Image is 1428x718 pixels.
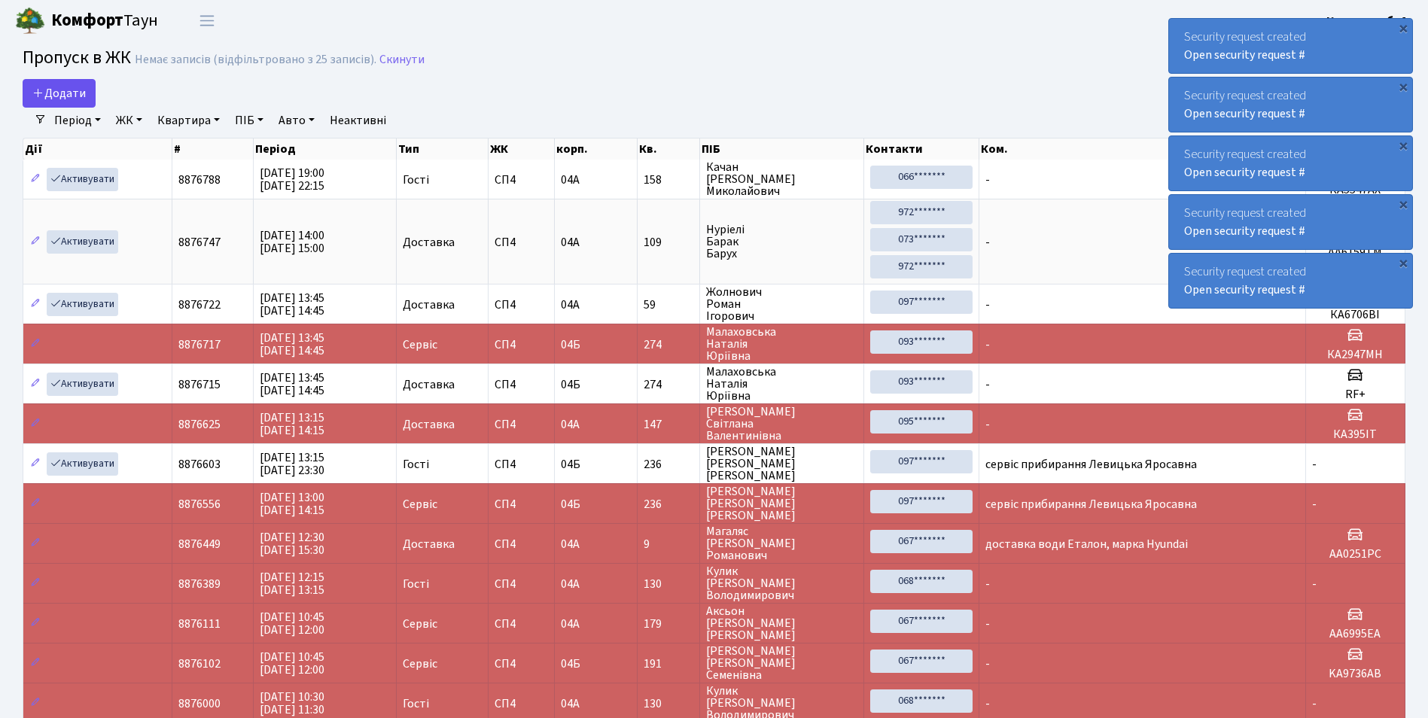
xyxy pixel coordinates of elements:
[324,108,392,133] a: Неактивні
[644,618,694,630] span: 179
[1184,281,1305,298] a: Open security request #
[178,297,221,313] span: 8876722
[135,53,376,67] div: Немає записів (відфільтровано з 25 записів).
[403,174,429,186] span: Гості
[561,536,580,552] span: 04А
[985,416,990,433] span: -
[1169,195,1412,249] div: Security request created
[403,458,429,470] span: Гості
[1396,79,1411,94] div: ×
[47,230,118,254] a: Активувати
[178,576,221,592] span: 8876389
[985,616,990,632] span: -
[1312,547,1399,561] h5: АА0251РС
[1312,456,1317,473] span: -
[561,656,580,672] span: 04Б
[1312,667,1399,681] h5: KA9736AB
[172,138,254,160] th: #
[51,8,123,32] b: Комфорт
[495,299,548,311] span: СП4
[403,379,455,391] span: Доставка
[403,236,455,248] span: Доставка
[403,618,437,630] span: Сервіс
[403,498,437,510] span: Сервіс
[110,108,148,133] a: ЖК
[561,695,580,712] span: 04А
[1184,223,1305,239] a: Open security request #
[644,578,694,590] span: 130
[260,449,324,479] span: [DATE] 13:15 [DATE] 23:30
[178,376,221,393] span: 8876715
[178,616,221,632] span: 8876111
[47,168,118,191] a: Активувати
[864,138,979,160] th: Контакти
[1396,20,1411,35] div: ×
[700,138,864,160] th: ПІБ
[48,108,107,133] a: Період
[403,578,429,590] span: Гості
[495,418,548,430] span: СП4
[178,695,221,712] span: 8876000
[379,53,425,67] a: Скинути
[985,297,990,313] span: -
[495,339,548,351] span: СП4
[644,418,694,430] span: 147
[403,299,455,311] span: Доставка
[644,658,694,670] span: 191
[985,496,1197,513] span: сервіс прибирання Левицька Яросавна
[706,224,857,260] span: Нуріелі Барак Барух
[706,446,857,482] span: [PERSON_NAME] [PERSON_NAME] [PERSON_NAME]
[1312,427,1399,442] h5: КА395ІТ
[644,339,694,351] span: 274
[178,234,221,251] span: 8876747
[23,44,131,71] span: Пропуск в ЖК
[561,336,580,353] span: 04Б
[47,452,118,476] a: Активувати
[260,489,324,519] span: [DATE] 13:00 [DATE] 14:15
[985,376,990,393] span: -
[47,373,118,396] a: Активувати
[985,172,990,188] span: -
[1312,388,1399,402] h5: RF+
[51,8,158,34] span: Таун
[706,525,857,561] span: Магаляс [PERSON_NAME] Романович
[178,656,221,672] span: 8876102
[23,138,172,160] th: Дії
[495,174,548,186] span: СП4
[397,138,489,160] th: Тип
[706,605,857,641] span: Аксьон [PERSON_NAME] [PERSON_NAME]
[260,165,324,194] span: [DATE] 19:00 [DATE] 22:15
[561,234,580,251] span: 04А
[1169,254,1412,308] div: Security request created
[561,576,580,592] span: 04А
[561,297,580,313] span: 04А
[644,236,694,248] span: 109
[561,496,580,513] span: 04Б
[489,138,555,160] th: ЖК
[403,698,429,710] span: Гості
[178,456,221,473] span: 8876603
[985,234,990,251] span: -
[47,293,118,316] a: Активувати
[495,236,548,248] span: СП4
[1396,138,1411,153] div: ×
[644,174,694,186] span: 158
[985,576,990,592] span: -
[260,409,324,439] span: [DATE] 13:15 [DATE] 14:15
[32,85,86,102] span: Додати
[178,416,221,433] span: 8876625
[706,286,857,322] span: Жолнович Роман Ігорович
[1312,576,1317,592] span: -
[403,658,437,670] span: Сервіс
[1169,19,1412,73] div: Security request created
[706,326,857,362] span: Малаховська Наталія Юріївна
[561,416,580,433] span: 04А
[495,498,548,510] span: СП4
[260,529,324,558] span: [DATE] 12:30 [DATE] 15:30
[1312,496,1317,513] span: -
[985,695,990,712] span: -
[1396,255,1411,270] div: ×
[1169,78,1412,132] div: Security request created
[178,172,221,188] span: 8876788
[644,698,694,710] span: 130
